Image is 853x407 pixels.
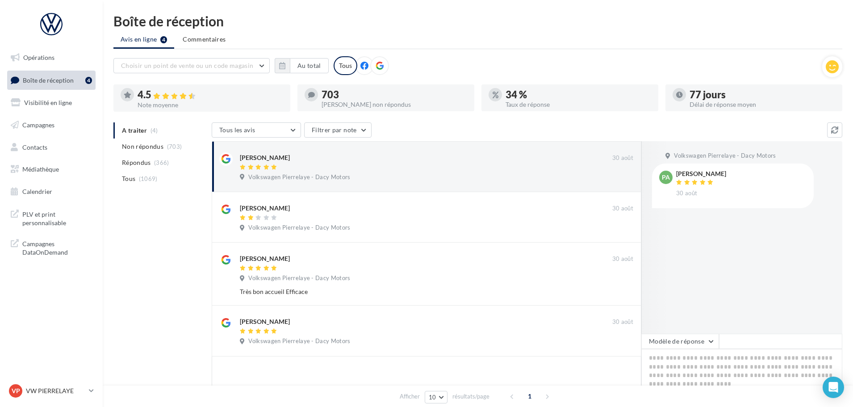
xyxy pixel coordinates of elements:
[240,153,290,162] div: [PERSON_NAME]
[506,101,651,108] div: Taux de réponse
[400,392,420,401] span: Afficher
[5,138,97,157] a: Contacts
[5,234,97,260] a: Campagnes DataOnDemand
[823,377,844,398] div: Open Intercom Messenger
[506,90,651,100] div: 34 %
[662,173,670,182] span: PA
[690,90,835,100] div: 77 jours
[122,158,151,167] span: Répondus
[5,116,97,134] a: Campagnes
[240,254,290,263] div: [PERSON_NAME]
[139,175,158,182] span: (1069)
[12,386,20,395] span: VP
[676,189,697,197] span: 30 août
[23,54,54,61] span: Opérations
[5,48,97,67] a: Opérations
[5,93,97,112] a: Visibilité en ligne
[425,391,447,403] button: 10
[322,90,467,100] div: 703
[690,101,835,108] div: Délai de réponse moyen
[122,174,135,183] span: Tous
[612,318,633,326] span: 30 août
[248,337,350,345] span: Volkswagen Pierrelaye - Dacy Motors
[113,58,270,73] button: Choisir un point de vente ou un code magasin
[674,152,776,160] span: Volkswagen Pierrelaye - Dacy Motors
[22,188,52,195] span: Calendrier
[121,62,253,69] span: Choisir un point de vente ou un code magasin
[612,205,633,213] span: 30 août
[248,224,350,232] span: Volkswagen Pierrelaye - Dacy Motors
[22,143,47,151] span: Contacts
[248,173,350,181] span: Volkswagen Pierrelaye - Dacy Motors
[85,77,92,84] div: 4
[167,143,182,150] span: (703)
[5,71,97,90] a: Boîte de réception4
[22,165,59,173] span: Médiathèque
[240,204,290,213] div: [PERSON_NAME]
[154,159,169,166] span: (366)
[612,255,633,263] span: 30 août
[183,35,226,44] span: Commentaires
[523,389,537,403] span: 1
[22,208,92,227] span: PLV et print personnalisable
[23,76,74,84] span: Boîte de réception
[113,14,842,28] div: Boîte de réception
[219,126,255,134] span: Tous les avis
[5,182,97,201] a: Calendrier
[22,121,54,129] span: Campagnes
[5,160,97,179] a: Médiathèque
[122,142,163,151] span: Non répondus
[138,102,283,108] div: Note moyenne
[304,122,372,138] button: Filtrer par note
[429,394,436,401] span: 10
[290,58,329,73] button: Au total
[240,317,290,326] div: [PERSON_NAME]
[612,154,633,162] span: 30 août
[452,392,489,401] span: résultats/page
[322,101,467,108] div: [PERSON_NAME] non répondus
[22,238,92,257] span: Campagnes DataOnDemand
[641,334,719,349] button: Modèle de réponse
[212,122,301,138] button: Tous les avis
[248,274,350,282] span: Volkswagen Pierrelaye - Dacy Motors
[240,287,575,296] div: Très bon accueil Efficace
[275,58,329,73] button: Au total
[7,382,96,399] a: VP VW PIERRELAYE
[138,90,283,100] div: 4.5
[676,171,726,177] div: [PERSON_NAME]
[334,56,357,75] div: Tous
[24,99,72,106] span: Visibilité en ligne
[26,386,85,395] p: VW PIERRELAYE
[5,205,97,231] a: PLV et print personnalisable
